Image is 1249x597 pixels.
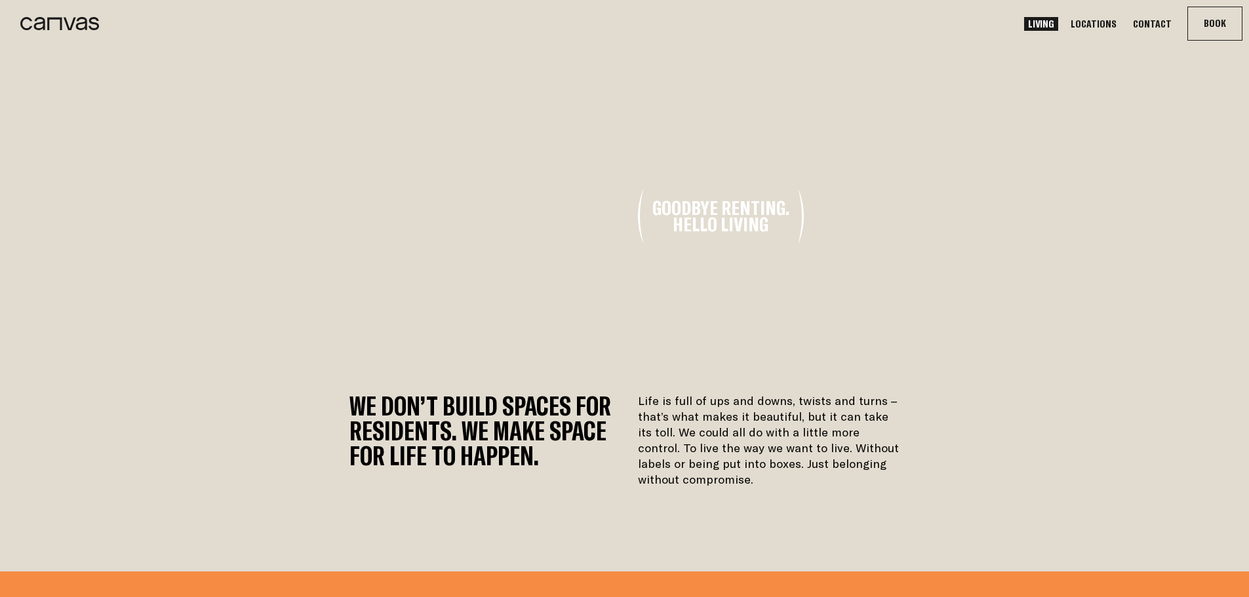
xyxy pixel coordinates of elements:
[638,393,900,488] p: Life is full of ups and downs, twists and turns – that’s what makes it beautiful, but it can take...
[1188,7,1242,40] button: Book
[1024,17,1058,31] a: Living
[1067,17,1120,31] a: Locations
[349,393,612,488] h2: We don’t build spaces for residents. We make space for life to happen.
[1129,17,1176,31] a: Contact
